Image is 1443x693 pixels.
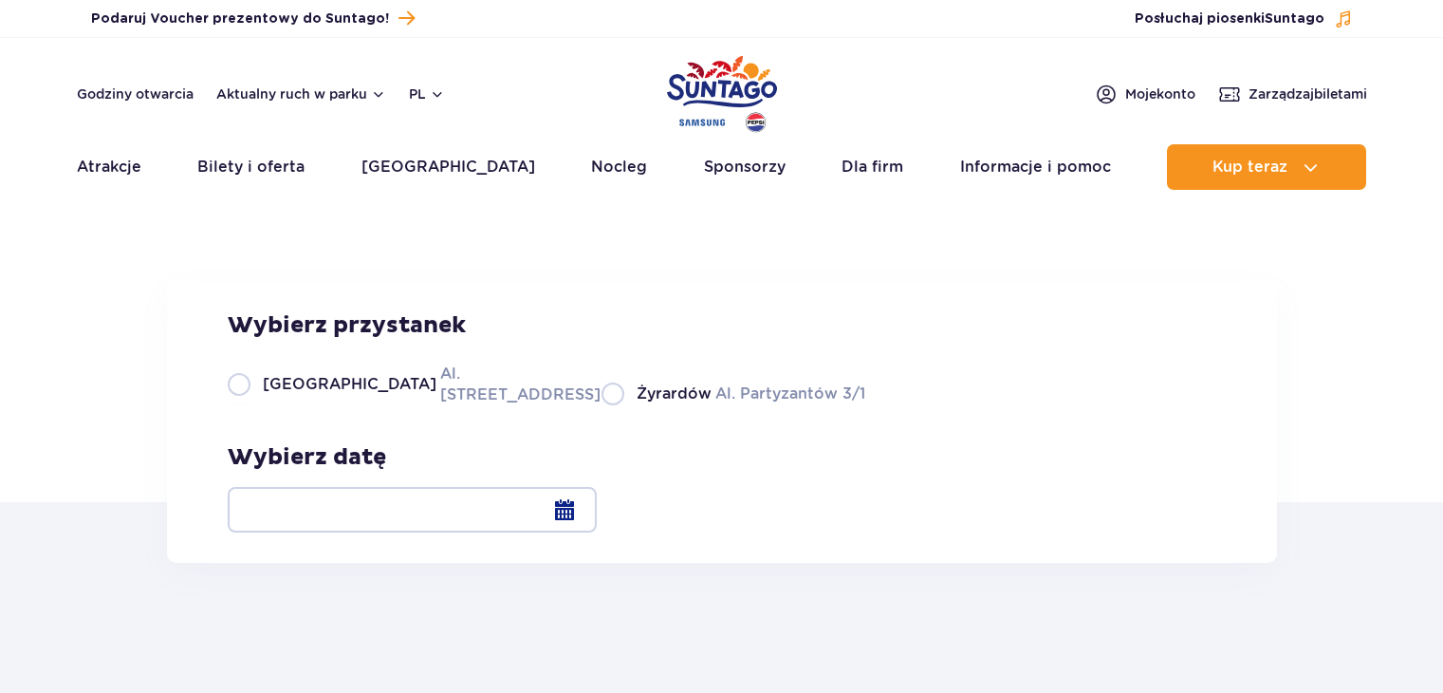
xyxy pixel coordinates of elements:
[361,144,535,190] a: [GEOGRAPHIC_DATA]
[667,47,777,135] a: Park of Poland
[228,443,597,472] h3: Wybierz datę
[1135,9,1353,28] button: Posłuchaj piosenkiSuntago
[1249,84,1367,103] span: Zarządzaj biletami
[1218,83,1367,105] a: Zarządzajbiletami
[704,144,786,190] a: Sponsorzy
[1135,9,1324,28] span: Posłuchaj piosenki
[1125,84,1195,103] span: Moje konto
[77,84,194,103] a: Godziny otwarcia
[228,311,865,340] h3: Wybierz przystanek
[591,144,647,190] a: Nocleg
[1265,12,1324,26] span: Suntago
[1167,144,1366,190] button: Kup teraz
[1095,83,1195,105] a: Mojekonto
[263,374,436,395] span: [GEOGRAPHIC_DATA]
[228,363,579,405] label: Al. [STREET_ADDRESS]
[197,144,305,190] a: Bilety i oferta
[91,9,389,28] span: Podaruj Voucher prezentowy do Suntago!
[409,84,445,103] button: pl
[1212,159,1287,176] span: Kup teraz
[601,382,865,405] label: Al. Partyzantów 3/1
[842,144,903,190] a: Dla firm
[216,86,386,102] button: Aktualny ruch w parku
[960,144,1111,190] a: Informacje i pomoc
[91,6,415,31] a: Podaruj Voucher prezentowy do Suntago!
[77,144,141,190] a: Atrakcje
[637,384,712,404] span: Żyrardów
